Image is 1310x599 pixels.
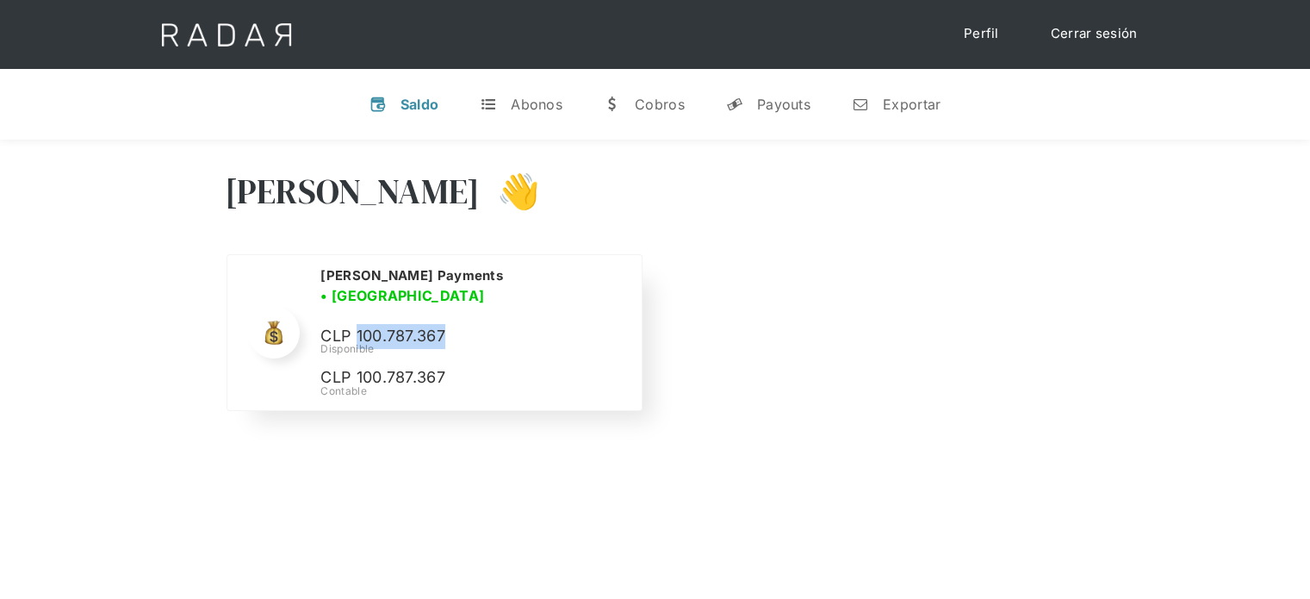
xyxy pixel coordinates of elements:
a: Cerrar sesión [1034,17,1155,51]
div: t [480,96,497,113]
div: w [604,96,621,113]
a: Perfil [947,17,1016,51]
div: Abonos [511,96,562,113]
h3: [PERSON_NAME] [225,170,481,213]
div: Saldo [400,96,439,113]
div: n [852,96,869,113]
div: Payouts [757,96,810,113]
h3: 👋 [480,170,540,213]
h2: [PERSON_NAME] Payments [320,267,503,284]
div: v [369,96,387,113]
div: Disponible [320,341,620,357]
div: y [726,96,743,113]
div: Exportar [883,96,941,113]
p: CLP 100.787.367 [320,324,579,349]
div: Cobros [635,96,685,113]
p: CLP 100.787.367 [320,365,579,390]
h3: • [GEOGRAPHIC_DATA] [320,285,484,306]
div: Contable [320,384,620,399]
